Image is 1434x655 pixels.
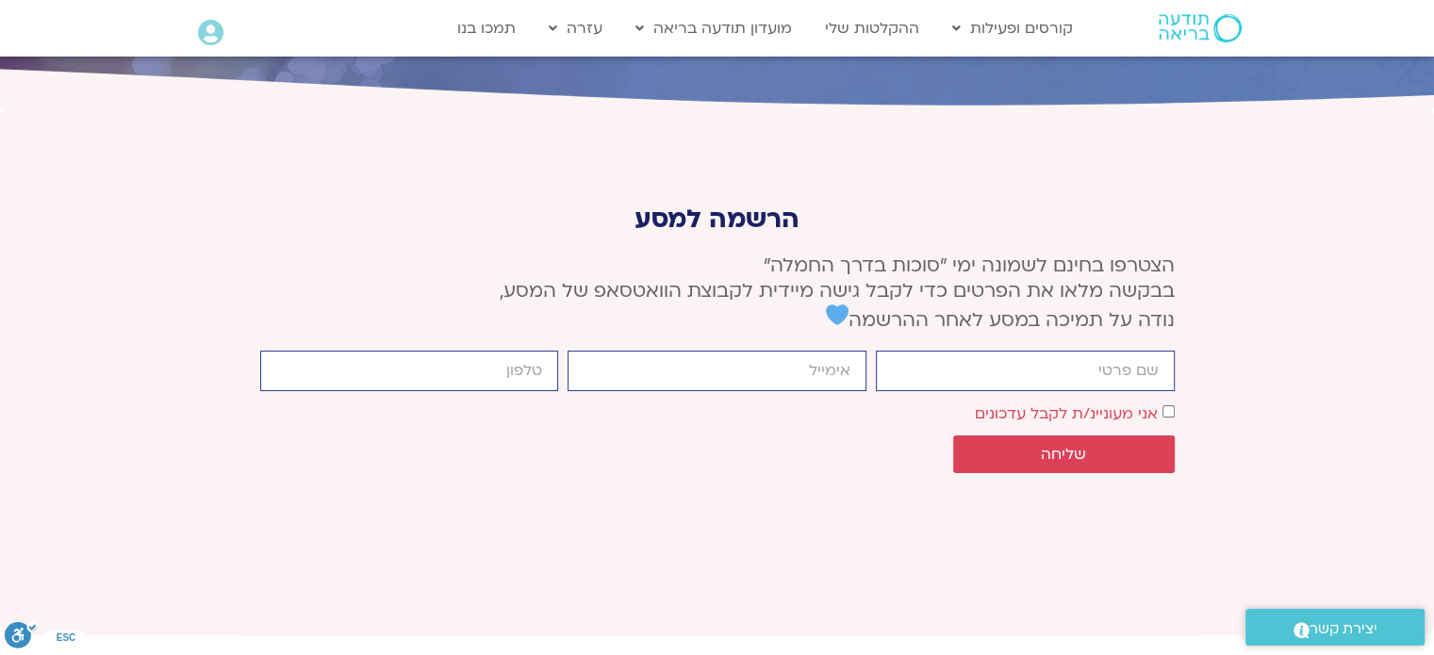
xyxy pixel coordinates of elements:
form: טופס חדש [260,351,1175,483]
span: יצירת קשר [1310,616,1377,642]
a: תמכו בנו [448,10,525,46]
input: אימייל [568,351,866,391]
button: שליחה [953,435,1175,473]
p: הרשמה למסע [260,205,1175,234]
span: שליחה [1041,446,1086,463]
label: אני מעוניינ/ת לקבל עדכונים [975,403,1158,424]
a: קורסים ופעילות [943,10,1082,46]
a: ההקלטות שלי [816,10,929,46]
p: הצטרפו בחינם לשמונה ימי ״סוכות בדרך החמלה״ [260,253,1175,333]
span: בבקשה מלאו את הפרטים כדי לקבל גישה מיידית לקבוצת הוואטסאפ של המסע, [500,278,1175,303]
input: שם פרטי [876,351,1175,391]
a: מועדון תודעה בריאה [626,10,801,46]
img: 💙 [826,303,849,326]
span: נודה על תמיכה במסע לאחר ההרשמה [826,307,1175,333]
img: תודעה בריאה [1159,14,1242,42]
a: יצירת קשר [1245,609,1425,646]
input: מותר להשתמש רק במספרים ותווי טלפון (#, -, *, וכו'). [260,351,559,391]
a: עזרה [539,10,612,46]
